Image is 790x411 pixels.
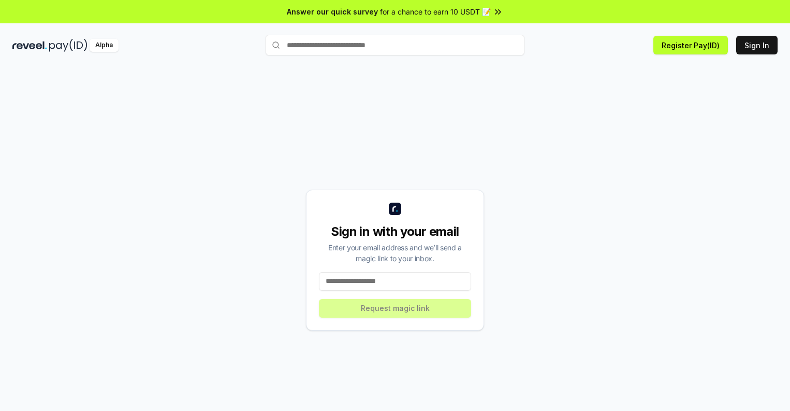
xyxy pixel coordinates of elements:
div: Sign in with your email [319,223,471,240]
img: reveel_dark [12,39,47,52]
button: Register Pay(ID) [653,36,728,54]
img: pay_id [49,39,87,52]
div: Enter your email address and we’ll send a magic link to your inbox. [319,242,471,264]
span: Answer our quick survey [287,6,378,17]
div: Alpha [90,39,119,52]
button: Sign In [736,36,778,54]
span: for a chance to earn 10 USDT 📝 [380,6,491,17]
img: logo_small [389,203,401,215]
